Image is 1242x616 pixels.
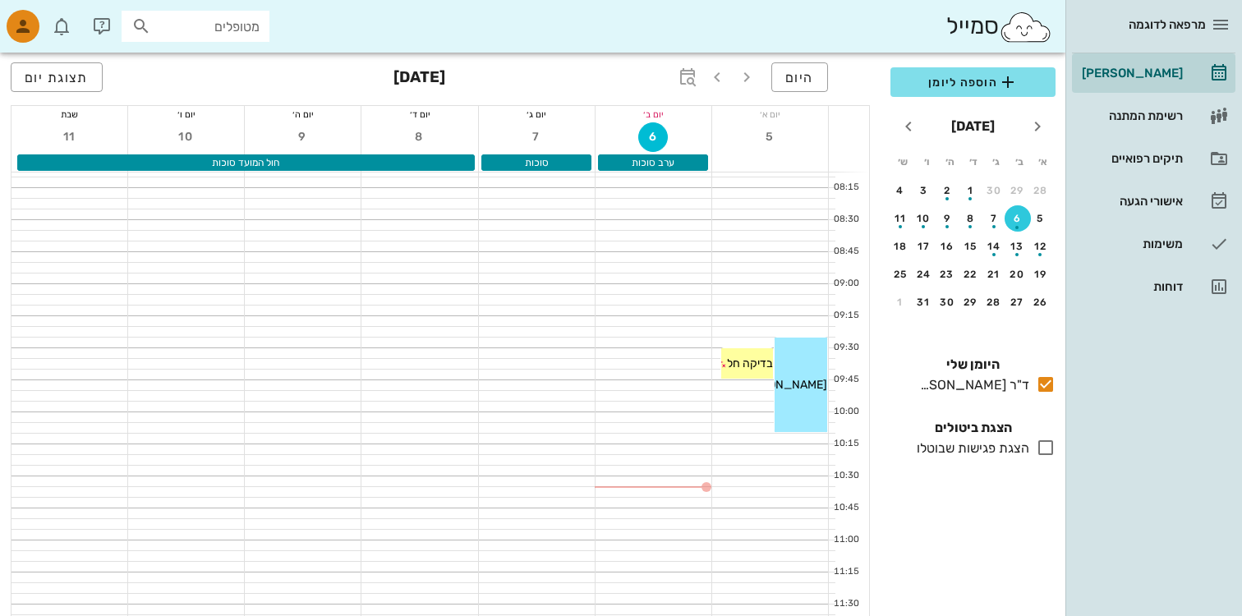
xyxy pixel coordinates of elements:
div: 6 [1005,213,1031,224]
th: ש׳ [892,148,913,176]
div: סמייל [946,9,1052,44]
div: 28 [1028,185,1054,196]
div: 26 [1028,297,1054,308]
div: 10:00 [829,405,862,419]
th: ג׳ [986,148,1007,176]
button: 2 [934,177,960,204]
button: 9 [288,122,318,152]
div: 18 [887,241,913,252]
div: 08:15 [829,181,862,195]
div: 9 [934,213,960,224]
button: 17 [911,233,937,260]
div: 4 [887,185,913,196]
button: 25 [887,261,913,287]
button: 13 [1005,233,1031,260]
a: [PERSON_NAME] [1072,53,1235,93]
span: 5 [755,130,784,144]
button: 22 [958,261,984,287]
button: 7 [981,205,1007,232]
h3: [DATE] [393,62,445,95]
a: דוחות [1072,267,1235,306]
div: [PERSON_NAME] [1079,67,1183,80]
span: תג [48,13,58,23]
button: 11 [887,205,913,232]
img: SmileCloud logo [999,11,1052,44]
div: דוחות [1079,280,1183,293]
button: 5 [755,122,784,152]
button: תצוגת יום [11,62,103,92]
div: יום א׳ [712,106,828,122]
a: רשימת המתנה [1072,96,1235,136]
th: ב׳ [1009,148,1030,176]
div: יום ה׳ [245,106,361,122]
th: ה׳ [939,148,960,176]
span: [PERSON_NAME] [735,378,827,392]
button: 11 [55,122,85,152]
div: יום ו׳ [128,106,244,122]
div: תיקים רפואיים [1079,152,1183,165]
button: חודש הבא [894,112,923,141]
button: הוספה ליומן [890,67,1056,97]
button: 23 [934,261,960,287]
div: 15 [958,241,984,252]
div: 1 [887,297,913,308]
div: משימות [1079,237,1183,251]
div: 24 [911,269,937,280]
span: ערב סוכות [632,157,674,168]
span: 7 [522,130,551,144]
div: 28 [981,297,1007,308]
div: 25 [887,269,913,280]
div: שבת [11,106,127,122]
a: משימות [1072,224,1235,264]
span: 9 [288,130,318,144]
div: 29 [1005,185,1031,196]
div: 21 [981,269,1007,280]
button: 8 [958,205,984,232]
th: ו׳ [915,148,936,176]
button: 30 [934,289,960,315]
span: בדיקה חל [727,356,773,370]
button: 21 [981,261,1007,287]
button: 1 [958,177,984,204]
span: היום [785,70,814,85]
div: 22 [958,269,984,280]
h4: היומן שלי [890,355,1056,375]
div: 09:30 [829,341,862,355]
div: 3 [911,185,937,196]
button: 15 [958,233,984,260]
div: 17 [911,241,937,252]
button: 18 [887,233,913,260]
button: חודש שעבר [1023,112,1052,141]
button: 4 [887,177,913,204]
div: יום ג׳ [479,106,595,122]
div: יום ב׳ [596,106,711,122]
span: הוספה ליומן [904,72,1042,92]
div: 20 [1005,269,1031,280]
button: 30 [981,177,1007,204]
div: רשימת המתנה [1079,109,1183,122]
div: 29 [958,297,984,308]
button: 27 [1005,289,1031,315]
button: 31 [911,289,937,315]
div: 16 [934,241,960,252]
span: 10 [172,130,201,144]
th: א׳ [1033,148,1054,176]
button: היום [771,62,828,92]
span: חול המועד סוכות [212,157,279,168]
span: סוכות [525,157,549,168]
div: 08:45 [829,245,862,259]
div: 11:00 [829,533,862,547]
div: 8 [958,213,984,224]
div: 31 [911,297,937,308]
div: 23 [934,269,960,280]
div: 10:15 [829,437,862,451]
button: 26 [1028,289,1054,315]
div: 1 [958,185,984,196]
button: 6 [638,122,668,152]
div: 10 [911,213,937,224]
button: 28 [1028,177,1054,204]
div: 09:15 [829,309,862,323]
button: 20 [1005,261,1031,287]
button: 10 [911,205,937,232]
button: 6 [1005,205,1031,232]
